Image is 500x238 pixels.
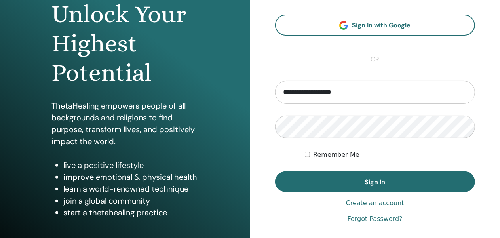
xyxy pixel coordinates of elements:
p: ThetaHealing empowers people of all backgrounds and religions to find purpose, transform lives, a... [51,100,198,147]
li: improve emotional & physical health [63,171,198,183]
div: Keep me authenticated indefinitely or until I manually logout [305,150,475,160]
label: Remember Me [313,150,359,160]
span: Sign In with Google [352,21,411,29]
span: or [367,55,383,64]
span: Sign In [365,178,385,186]
li: learn a world-renowned technique [63,183,198,195]
li: join a global community [63,195,198,207]
a: Sign In with Google [275,15,475,36]
a: Create an account [346,198,404,208]
a: Forgot Password? [348,214,403,224]
li: start a thetahealing practice [63,207,198,219]
li: live a positive lifestyle [63,159,198,171]
button: Sign In [275,171,475,192]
